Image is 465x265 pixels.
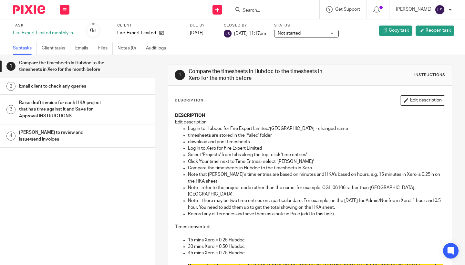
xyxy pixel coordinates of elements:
small: /4 [93,29,97,33]
p: Select 'Projects' from tabs along the top- click 'time entries' [188,152,445,158]
button: Edit description [400,95,445,106]
p: Record any differences and save them as a note in Pixie (add to this task) [188,211,445,217]
div: 3 [6,105,15,114]
label: Status [274,23,339,28]
span: Not started [278,31,301,36]
div: 1 [6,62,15,71]
img: svg%3E [435,5,445,15]
span: Get Support [335,7,360,12]
a: Client tasks [42,42,70,55]
a: Reopen task [416,26,454,36]
a: Subtasks [13,42,37,55]
p: Description [175,98,203,103]
a: Notes (0) [118,42,141,55]
span: [DATE] 11:17am [234,31,266,36]
div: 0 [90,27,97,34]
p: 15 mins Xero = 0.25 Hubdoc [188,237,445,243]
p: Note - refer to the project code rather than the name, for example, CGL-06106 rather than [GEOGRA... [188,185,445,198]
p: Log in to Xero for Fire Expert Limited [188,145,445,152]
div: Fire Expert Limited monthly invoicing [13,30,77,36]
p: 45 mins Xero = 0.75 Hubdoc [188,250,445,256]
strong: DESCRIPTION [175,113,205,118]
span: Copy task [389,27,409,34]
a: Emails [75,42,93,55]
a: Copy task [379,26,412,36]
span: Reopen task [426,27,451,34]
label: Closed by [224,23,266,28]
input: Search [242,8,300,14]
p: Log in to Hubdoc for Fire Expert Limited/[GEOGRAPHIC_DATA] - changed name [188,125,445,132]
p: Click 'Your time' next to Time Entries- select '[PERSON_NAME]' [188,158,445,165]
div: 1 [175,70,185,80]
p: Fire-Expert Limited [117,30,156,36]
p: [PERSON_NAME] [396,6,431,13]
h1: Compare the timesheets in Hubdoc to the timesheets in Xero for the month before [189,68,324,82]
p: Note – there may be two time entries on a particular date. For example, on the [DATE] for Admin/N... [188,197,445,211]
p: Times converted: [175,224,445,230]
p: 30 mins Xero = 0.50 Hubdoc [188,243,445,250]
p: Compare the timesheets in Hubdoc to the timesheets in Xero [188,165,445,171]
label: Due by [190,23,216,28]
label: Task [13,23,77,28]
h1: Raise draft invoice for each HKA project that has time against it and Save for Approval INSTRUCTIONS [19,98,105,121]
a: Files [98,42,113,55]
div: 4 [6,132,15,141]
h1: Email client to check any queries [19,81,105,91]
label: Client [117,23,182,28]
h1: Compare the timesheets in Hubdoc to the timesheets in Xero for the month before [19,58,105,75]
h1: [PERSON_NAME] to review and issue/send invoices [19,128,105,144]
p: Note that [PERSON_NAME]'s time entries are based on minutes and HKA's based on hours, e.g. 15 min... [188,171,445,185]
div: 2 [6,82,15,91]
a: Audit logs [146,42,171,55]
div: Instructions [414,72,445,78]
p: download and print timesheets [188,139,445,145]
div: [DATE] [190,30,216,36]
p: timesheets are stored in the 'Failed' folder [188,132,445,139]
img: Pixie [13,5,45,14]
img: svg%3E [224,30,232,37]
p: Edit description [175,119,445,125]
